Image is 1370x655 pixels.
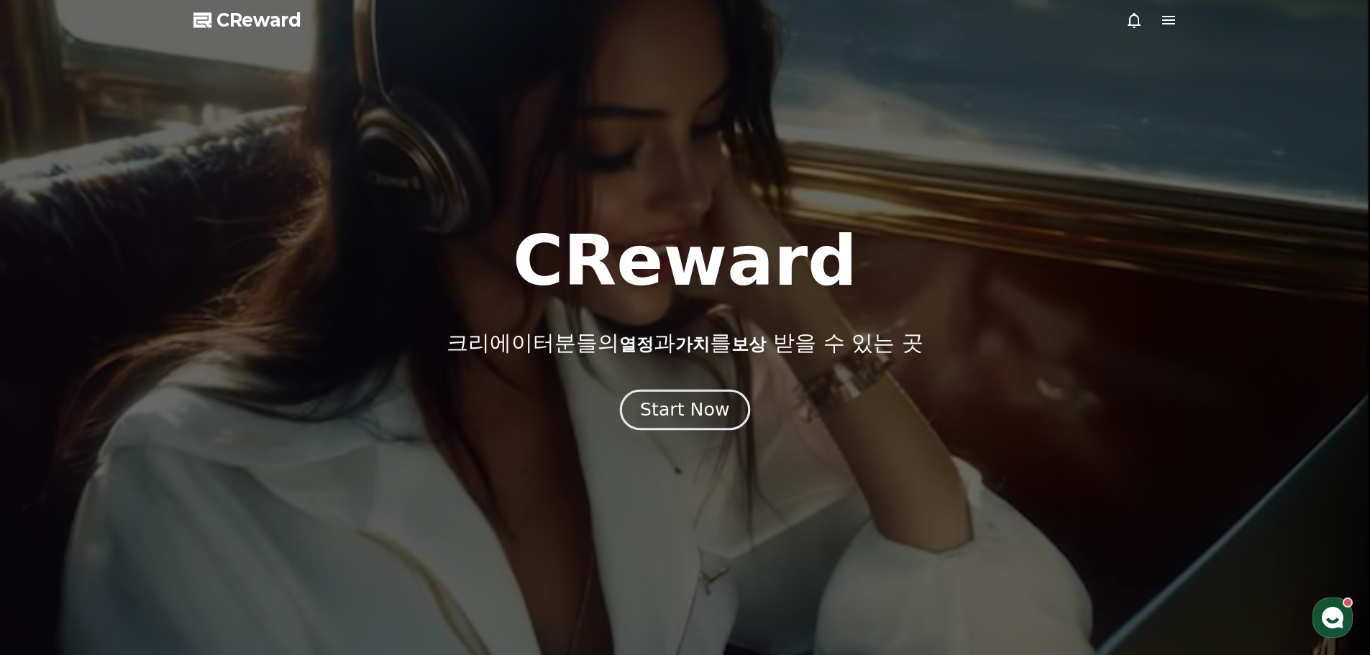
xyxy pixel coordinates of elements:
[447,330,923,356] p: 크리에이터분들의 과 를 받을 수 있는 곳
[186,456,276,492] a: 설정
[222,477,239,489] span: 설정
[640,398,729,422] div: Start Now
[95,456,186,492] a: 대화
[45,477,54,489] span: 홈
[675,334,710,354] span: 가치
[216,9,301,32] span: CReward
[623,405,747,418] a: Start Now
[193,9,301,32] a: CReward
[620,389,750,430] button: Start Now
[513,226,857,296] h1: CReward
[4,456,95,492] a: 홈
[619,334,654,354] span: 열정
[731,334,766,354] span: 보상
[132,478,149,490] span: 대화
